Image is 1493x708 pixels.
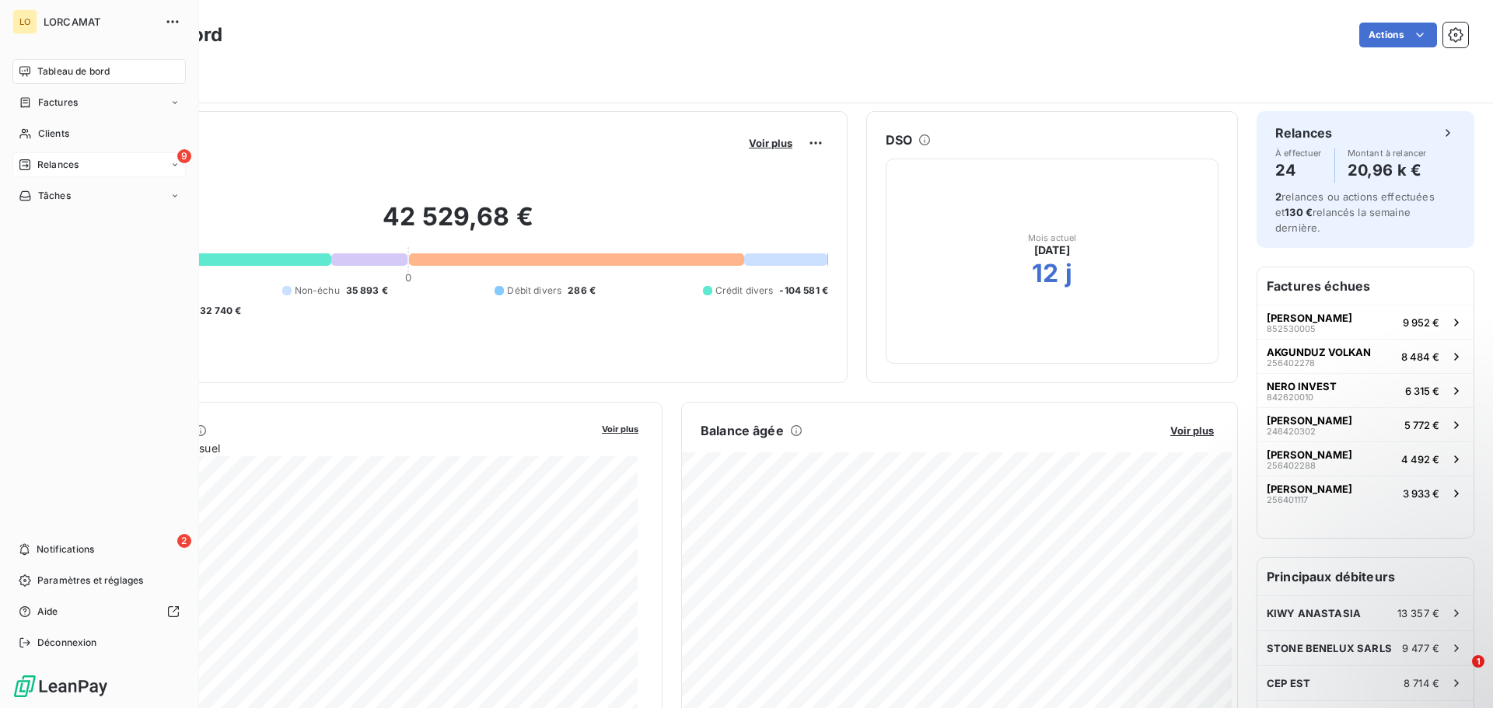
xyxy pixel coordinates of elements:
[1267,483,1352,495] span: [PERSON_NAME]
[1182,557,1493,666] iframe: Intercom notifications message
[1028,233,1077,242] span: Mois actuel
[1032,258,1058,289] h2: 12
[1403,487,1439,500] span: 3 933 €
[405,271,411,284] span: 0
[1267,392,1313,402] span: 842620010
[1348,148,1427,158] span: Montant à relancer
[1257,441,1474,476] button: [PERSON_NAME]2564022884 492 €
[1275,190,1435,234] span: relances ou actions effectuées et relancés la semaine dernière.
[1404,419,1439,431] span: 5 772 €
[1267,346,1371,358] span: AKGUNDUZ VOLKAN
[1267,358,1315,368] span: 256402278
[12,599,186,624] a: Aide
[1267,414,1352,427] span: [PERSON_NAME]
[12,674,109,699] img: Logo LeanPay
[1267,448,1352,461] span: [PERSON_NAME]
[37,158,79,172] span: Relances
[744,136,797,150] button: Voir plus
[1267,312,1352,324] span: [PERSON_NAME]
[1440,655,1477,692] iframe: Intercom live chat
[597,421,643,435] button: Voir plus
[88,201,828,248] h2: 42 529,68 €
[1285,206,1313,218] span: 130 €
[1065,258,1072,289] h2: j
[12,9,37,34] div: LO
[1405,385,1439,397] span: 6 315 €
[88,440,591,456] span: Chiffre d'affaires mensuel
[37,65,110,78] span: Tableau de bord
[749,137,792,149] span: Voir plus
[37,605,58,619] span: Aide
[1401,351,1439,363] span: 8 484 €
[507,284,561,298] span: Débit divers
[346,284,388,298] span: 35 893 €
[1348,158,1427,183] h4: 20,96 k €
[38,96,78,110] span: Factures
[886,131,912,149] h6: DSO
[44,16,156,28] span: LORCAMAT
[38,127,69,141] span: Clients
[1359,23,1437,47] button: Actions
[1257,305,1474,339] button: [PERSON_NAME]8525300059 952 €
[602,424,638,434] span: Voir plus
[1257,373,1474,407] button: NERO INVEST8426200106 315 €
[295,284,340,298] span: Non-échu
[1267,324,1316,333] span: 852530005
[1275,190,1281,203] span: 2
[1257,267,1474,305] h6: Factures échues
[1257,476,1474,510] button: [PERSON_NAME]2564011173 933 €
[177,149,191,163] span: 9
[1170,424,1214,437] span: Voir plus
[1257,339,1474,373] button: AKGUNDUZ VOLKAN2564022788 484 €
[568,284,596,298] span: 286 €
[37,542,94,556] span: Notifications
[1267,380,1337,392] span: NERO INVEST
[1257,407,1474,441] button: [PERSON_NAME]2464203025 772 €
[1472,655,1484,668] span: 1
[37,574,143,588] span: Paramètres et réglages
[37,636,97,650] span: Déconnexion
[1267,495,1308,504] span: 256401117
[1034,242,1071,258] span: [DATE]
[715,284,774,298] span: Crédit divers
[1275,148,1322,158] span: À effectuer
[1275,124,1332,142] h6: Relances
[1401,453,1439,466] span: 4 492 €
[1275,158,1322,183] h4: 24
[1267,677,1310,689] span: CEP EST
[1166,424,1219,438] button: Voir plus
[195,304,241,318] span: -32 740 €
[779,284,828,298] span: -104 581 €
[38,189,71,203] span: Tâches
[1267,427,1316,436] span: 246420302
[177,534,191,548] span: 2
[1404,677,1439,689] span: 8 714 €
[701,421,784,440] h6: Balance âgée
[1267,461,1316,470] span: 256402288
[1403,316,1439,329] span: 9 952 €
